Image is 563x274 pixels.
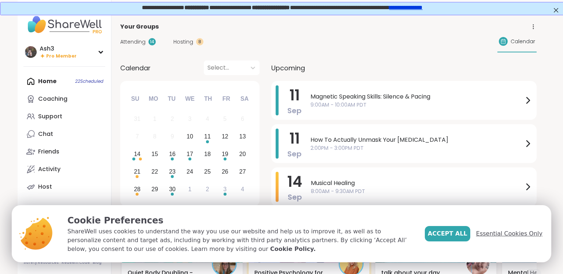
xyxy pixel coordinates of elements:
[311,179,523,188] span: Musical Healing
[310,101,523,109] span: 9:00AM - 10:00AM PDT
[128,110,251,198] div: month 2025-09
[235,129,250,145] div: Choose Saturday, September 13th, 2025
[235,164,250,179] div: Choose Saturday, September 27th, 2025
[188,184,192,194] div: 1
[288,192,302,202] span: Sep
[147,164,163,179] div: Choose Monday, September 22nd, 2025
[182,91,198,107] div: We
[206,114,209,124] div: 4
[67,214,413,227] p: Cookie Preferences
[173,38,193,46] span: Hosting
[204,167,211,177] div: 25
[136,132,139,141] div: 7
[38,165,60,173] div: Activity
[134,184,140,194] div: 28
[217,111,233,127] div: Not available Friday, September 5th, 2025
[23,260,59,265] a: Safety Resources
[153,132,157,141] div: 8
[165,147,180,162] div: Choose Tuesday, September 16th, 2025
[23,125,105,143] a: Chat
[187,167,193,177] div: 24
[310,136,523,144] span: How To Actually Unmask Your [MEDICAL_DATA]
[182,147,198,162] div: Choose Wednesday, September 17th, 2025
[217,129,233,145] div: Choose Friday, September 12th, 2025
[67,227,413,253] p: ShareWell uses cookies to understand the way you use our website and help us to improve it, as we...
[196,38,203,45] div: 8
[38,183,52,191] div: Host
[428,229,467,238] span: Accept All
[163,91,180,107] div: Tu
[25,46,37,58] img: Ash3
[290,128,300,149] span: 11
[206,184,209,194] div: 2
[93,260,102,265] a: Blog
[120,63,151,73] span: Calendar
[188,114,192,124] div: 3
[223,114,227,124] div: 5
[222,132,228,141] div: 12
[182,164,198,179] div: Choose Wednesday, September 24th, 2025
[241,184,244,194] div: 4
[287,171,302,192] span: 14
[165,181,180,197] div: Choose Tuesday, September 30th, 2025
[204,132,211,141] div: 11
[200,129,216,145] div: Choose Thursday, September 11th, 2025
[147,111,163,127] div: Not available Monday, September 1st, 2025
[200,164,216,179] div: Choose Thursday, September 25th, 2025
[38,148,59,156] div: Friends
[182,129,198,145] div: Choose Wednesday, September 10th, 2025
[38,130,53,138] div: Chat
[165,164,180,179] div: Choose Tuesday, September 23rd, 2025
[169,149,176,159] div: 16
[23,12,105,37] img: ShareWell Nav Logo
[147,129,163,145] div: Not available Monday, September 8th, 2025
[182,111,198,127] div: Not available Wednesday, September 3rd, 2025
[511,38,535,45] span: Calendar
[287,105,302,116] span: Sep
[127,91,143,107] div: Su
[235,181,250,197] div: Choose Saturday, October 4th, 2025
[62,260,90,265] a: Redeem Code
[169,167,176,177] div: 23
[200,147,216,162] div: Choose Thursday, September 18th, 2025
[153,114,157,124] div: 1
[200,111,216,127] div: Not available Thursday, September 4th, 2025
[129,129,145,145] div: Not available Sunday, September 7th, 2025
[204,149,211,159] div: 18
[171,114,174,124] div: 2
[147,147,163,162] div: Choose Monday, September 15th, 2025
[217,181,233,197] div: Choose Friday, October 3rd, 2025
[239,167,246,177] div: 27
[151,184,158,194] div: 29
[222,167,228,177] div: 26
[222,149,228,159] div: 19
[311,188,523,195] span: 8:00AM - 9:30AM PDT
[23,178,105,196] a: Host
[200,181,216,197] div: Choose Thursday, October 2nd, 2025
[38,95,67,103] div: Coaching
[171,132,174,141] div: 9
[271,63,305,73] span: Upcoming
[134,149,140,159] div: 14
[165,111,180,127] div: Not available Tuesday, September 2nd, 2025
[40,45,77,53] div: Ash3
[200,91,216,107] div: Th
[287,149,302,159] span: Sep
[134,167,140,177] div: 21
[129,181,145,197] div: Choose Sunday, September 28th, 2025
[38,112,62,121] div: Support
[425,226,470,241] button: Accept All
[169,184,176,194] div: 30
[310,144,523,152] span: 2:00PM - 3:00PM PDT
[239,149,246,159] div: 20
[129,147,145,162] div: Choose Sunday, September 14th, 2025
[476,229,542,238] span: Essential Cookies Only
[217,147,233,162] div: Choose Friday, September 19th, 2025
[290,85,300,105] span: 11
[236,91,253,107] div: Sa
[147,181,163,197] div: Choose Monday, September 29th, 2025
[310,92,523,101] span: Magnetic Speaking Skills: Silence & Pacing
[23,143,105,160] a: Friends
[23,90,105,108] a: Coaching
[120,38,146,46] span: Attending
